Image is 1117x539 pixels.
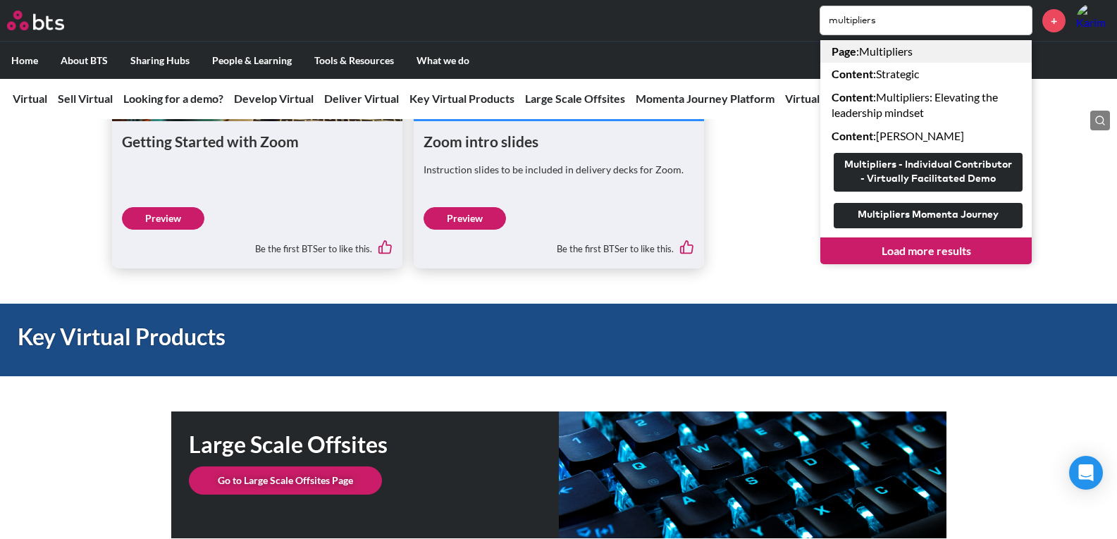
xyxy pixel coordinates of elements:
[122,131,393,151] h1: Getting Started with Zoom
[785,92,942,105] a: Virtual Conferencing Platforms
[636,92,775,105] a: Momenta Journey Platform
[820,237,1032,264] a: Load more results
[424,207,506,230] a: Preview
[832,90,873,104] strong: Content
[58,92,113,105] a: Sell Virtual
[1076,4,1110,37] img: Karim El Asmar
[201,42,303,79] label: People & Learning
[832,44,856,58] strong: Page
[409,92,514,105] a: Key Virtual Products
[7,11,90,30] a: Go home
[832,67,873,80] strong: Content
[7,11,64,30] img: BTS Logo
[324,92,399,105] a: Deliver Virtual
[1069,456,1103,490] div: Open Intercom Messenger
[1042,9,1066,32] a: +
[189,429,559,461] h1: Large Scale Offsites
[122,207,204,230] a: Preview
[189,466,382,495] a: Go to Large Scale Offsites Page
[405,42,481,79] label: What we do
[424,163,694,177] p: Instruction slides to be included in delivery decks for Zoom.
[123,92,223,105] a: Looking for a demo?
[820,63,1032,85] a: Content:Strategic
[832,129,873,142] strong: Content
[834,203,1023,228] button: Multipliers Momenta Journey
[820,40,1032,63] a: Page:Multipliers
[424,230,694,259] div: Be the first BTSer to like this.
[303,42,405,79] label: Tools & Resources
[234,92,314,105] a: Develop Virtual
[834,153,1023,192] button: Multipliers - Individual Contributor - Virtually Facilitated Demo
[424,131,694,151] h1: Zoom intro slides
[122,230,393,259] div: Be the first BTSer to like this.
[13,92,47,105] a: Virtual
[820,86,1032,125] a: Content:Multipliers: Elevating the leadership mindset
[18,321,775,353] h1: Key Virtual Products
[525,92,625,105] a: Large Scale Offsites
[820,125,1032,147] a: Content:[PERSON_NAME]
[119,42,201,79] label: Sharing Hubs
[49,42,119,79] label: About BTS
[1076,4,1110,37] a: Profile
